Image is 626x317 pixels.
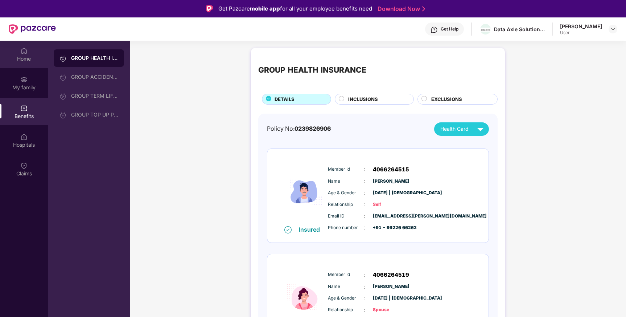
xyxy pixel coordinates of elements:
[480,28,491,32] img: WhatsApp%20Image%202022-10-27%20at%2012.58.27.jpeg
[364,283,366,291] span: :
[59,55,67,62] img: svg+xml;base64,PHN2ZyB3aWR0aD0iMjAiIGhlaWdodD0iMjAiIHZpZXdCb3g9IjAgMCAyMCAyMCIgZmlsbD0ibm9uZSIgeG...
[378,5,423,13] a: Download Now
[348,95,378,103] span: INCLUSIONS
[373,190,409,196] span: [DATE] | [DEMOGRAPHIC_DATA]
[560,23,602,30] div: [PERSON_NAME]
[373,178,409,185] span: [PERSON_NAME]
[328,271,364,278] span: Member Id
[364,165,366,173] span: :
[328,224,364,231] span: Phone number
[71,93,118,99] div: GROUP TERM LIFE INSURANCE
[431,95,462,103] span: EXCLUSIONS
[373,224,409,231] span: +91 - 99226 66262
[364,271,366,279] span: :
[299,226,324,233] div: Insured
[364,306,366,314] span: :
[328,306,364,313] span: Relationship
[328,283,364,290] span: Name
[474,123,487,135] img: svg+xml;base64,PHN2ZyB4bWxucz0iaHR0cDovL3d3dy53My5vcmcvMjAwMC9zdmciIHZpZXdCb3g9IjAgMCAyNCAyNCIgd2...
[328,190,364,196] span: Age & Gender
[364,189,366,197] span: :
[373,201,409,208] span: Self
[250,5,280,12] strong: mobile app
[59,74,67,81] img: svg+xml;base64,PHN2ZyB3aWR0aD0iMjAiIGhlaWdodD0iMjAiIHZpZXdCb3g9IjAgMCAyMCAyMCIgZmlsbD0ibm9uZSIgeG...
[364,224,366,232] span: :
[373,271,409,279] span: 4066264519
[275,95,295,103] span: DETAILS
[71,112,118,118] div: GROUP TOP UP POLICY
[364,200,366,208] span: :
[59,93,67,100] img: svg+xml;base64,PHN2ZyB3aWR0aD0iMjAiIGhlaWdodD0iMjAiIHZpZXdCb3g9IjAgMCAyMCAyMCIgZmlsbD0ibm9uZSIgeG...
[328,166,364,173] span: Member Id
[364,177,366,185] span: :
[258,64,366,76] div: GROUP HEALTH INSURANCE
[284,226,292,233] img: svg+xml;base64,PHN2ZyB4bWxucz0iaHR0cDovL3d3dy53My5vcmcvMjAwMC9zdmciIHdpZHRoPSIxNiIgaGVpZ2h0PSIxNi...
[610,26,616,32] img: svg+xml;base64,PHN2ZyBpZD0iRHJvcGRvd24tMzJ4MzIiIHhtbG5zPSJodHRwOi8vd3d3LnczLm9yZy8yMDAwL3N2ZyIgd2...
[373,306,409,313] span: Spouse
[434,122,489,136] button: Health Card
[20,47,28,54] img: svg+xml;base64,PHN2ZyBpZD0iSG9tZSIgeG1sbnM9Imh0dHA6Ly93d3cudzMub3JnLzIwMDAvc3ZnIiB3aWR0aD0iMjAiIG...
[59,111,67,119] img: svg+xml;base64,PHN2ZyB3aWR0aD0iMjAiIGhlaWdodD0iMjAiIHZpZXdCb3g9IjAgMCAyMCAyMCIgZmlsbD0ibm9uZSIgeG...
[494,26,545,33] div: Data Axle Solutions Private Limited
[373,295,409,302] span: [DATE] | [DEMOGRAPHIC_DATA]
[71,54,118,62] div: GROUP HEALTH INSURANCE
[206,5,213,12] img: Logo
[20,133,28,141] img: svg+xml;base64,PHN2ZyBpZD0iSG9zcGl0YWxzIiB4bWxucz0iaHR0cDovL3d3dy53My5vcmcvMjAwMC9zdmciIHdpZHRoPS...
[295,125,331,132] span: 0239826906
[431,26,438,33] img: svg+xml;base64,PHN2ZyBpZD0iSGVscC0zMngzMiIgeG1sbnM9Imh0dHA6Ly93d3cudzMub3JnLzIwMDAvc3ZnIiB3aWR0aD...
[71,74,118,80] div: GROUP ACCIDENTAL INSURANCE
[364,294,366,302] span: :
[328,201,364,208] span: Relationship
[373,213,409,220] span: [EMAIL_ADDRESS][PERSON_NAME][DOMAIN_NAME]
[9,24,56,34] img: New Pazcare Logo
[373,283,409,290] span: [PERSON_NAME]
[218,4,372,13] div: Get Pazcare for all your employee benefits need
[20,162,28,169] img: svg+xml;base64,PHN2ZyBpZD0iQ2xhaW0iIHhtbG5zPSJodHRwOi8vd3d3LnczLm9yZy8yMDAwL3N2ZyIgd2lkdGg9IjIwIi...
[20,76,28,83] img: svg+xml;base64,PHN2ZyB3aWR0aD0iMjAiIGhlaWdodD0iMjAiIHZpZXdCb3g9IjAgMCAyMCAyMCIgZmlsbD0ibm9uZSIgeG...
[373,165,409,174] span: 4066264515
[364,212,366,220] span: :
[440,125,469,133] span: Health Card
[20,105,28,112] img: svg+xml;base64,PHN2ZyBpZD0iQmVuZWZpdHMiIHhtbG5zPSJodHRwOi8vd3d3LnczLm9yZy8yMDAwL3N2ZyIgd2lkdGg9Ij...
[560,30,602,36] div: User
[328,213,364,220] span: Email ID
[328,178,364,185] span: Name
[328,295,364,302] span: Age & Gender
[283,158,326,225] img: icon
[267,124,331,133] div: Policy No:
[441,26,458,32] div: Get Help
[422,5,425,13] img: Stroke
